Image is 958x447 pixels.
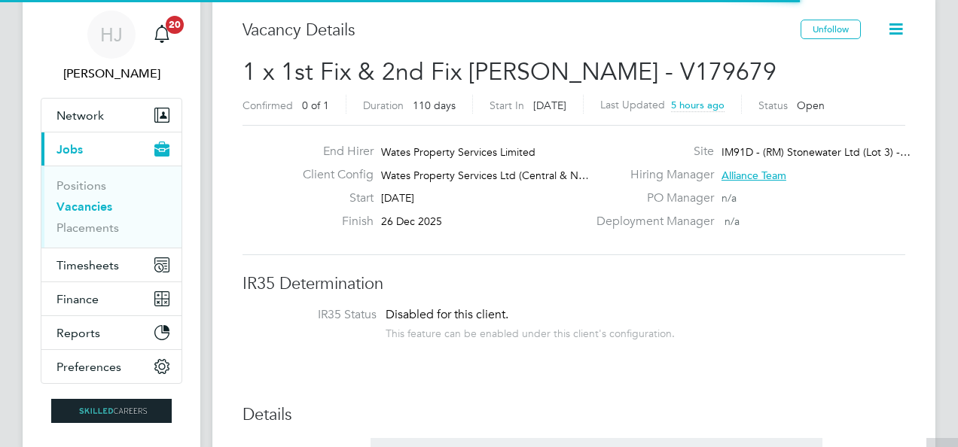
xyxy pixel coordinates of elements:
[600,98,665,111] label: Last Updated
[41,316,182,349] button: Reports
[587,214,714,230] label: Deployment Manager
[41,99,182,132] button: Network
[587,167,714,183] label: Hiring Manager
[722,169,786,182] span: Alliance Team
[291,214,374,230] label: Finish
[41,132,182,166] button: Jobs
[413,99,456,112] span: 110 days
[41,350,182,383] button: Preferences
[56,292,99,306] span: Finance
[166,16,184,34] span: 20
[386,323,675,340] div: This feature can be enabled under this client's configuration.
[41,399,182,423] a: Go to home page
[797,99,825,112] span: Open
[722,145,911,159] span: IM91D - (RM) Stonewater Ltd (Lot 3) -…
[56,178,106,193] a: Positions
[243,57,776,87] span: 1 x 1st Fix & 2nd Fix [PERSON_NAME] - V179679
[56,220,119,235] a: Placements
[41,248,182,281] button: Timesheets
[291,167,374,183] label: Client Config
[41,11,182,83] a: HJ[PERSON_NAME]
[725,214,740,228] span: n/a
[533,99,566,112] span: [DATE]
[147,11,177,59] a: 20
[41,282,182,315] button: Finance
[291,144,374,160] label: End Hirer
[243,273,905,295] h3: IR35 Determination
[243,20,801,41] h3: Vacancy Details
[56,108,104,123] span: Network
[758,99,788,112] label: Status
[56,258,119,272] span: Timesheets
[302,99,329,112] span: 0 of 1
[801,20,861,39] button: Unfollow
[381,169,589,182] span: Wates Property Services Ltd (Central & N…
[56,326,100,340] span: Reports
[386,307,508,322] span: Disabled for this client.
[587,190,714,206] label: PO Manager
[56,142,83,157] span: Jobs
[243,99,293,112] label: Confirmed
[587,144,714,160] label: Site
[56,360,121,374] span: Preferences
[671,99,725,111] span: 5 hours ago
[363,99,404,112] label: Duration
[51,399,172,423] img: skilledcareers-logo-retina.png
[56,199,112,214] a: Vacancies
[381,145,535,159] span: Wates Property Services Limited
[381,214,442,228] span: 26 Dec 2025
[41,166,182,248] div: Jobs
[381,191,414,205] span: [DATE]
[100,25,123,44] span: HJ
[258,307,377,323] label: IR35 Status
[490,99,524,112] label: Start In
[243,404,905,426] h3: Details
[722,191,737,205] span: n/a
[291,190,374,206] label: Start
[41,65,182,83] span: Holly Jones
